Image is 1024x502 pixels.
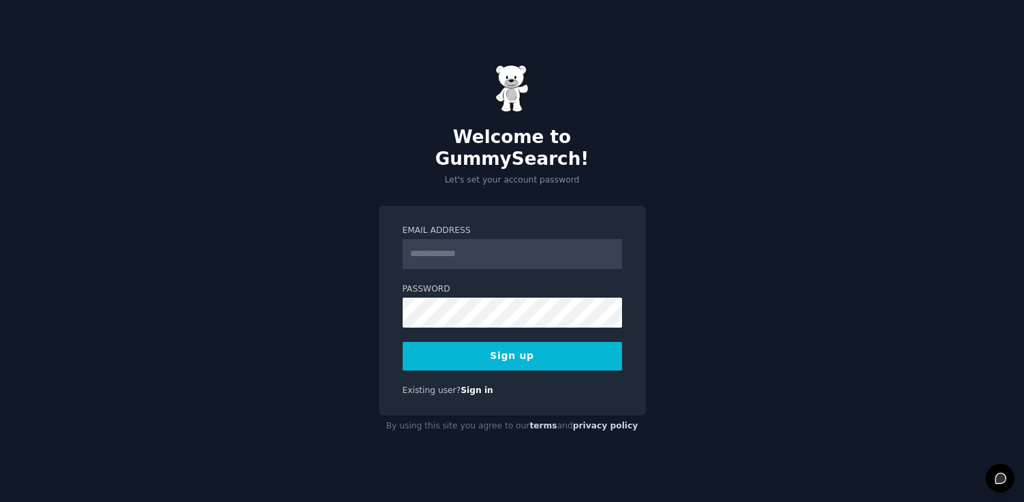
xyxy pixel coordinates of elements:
label: Password [403,283,622,296]
a: terms [529,421,557,430]
img: Gummy Bear [495,65,529,112]
div: By using this site you agree to our and [379,415,646,437]
button: Sign up [403,342,622,371]
a: Sign in [461,386,493,395]
p: Let's set your account password [379,174,646,187]
h2: Welcome to GummySearch! [379,127,646,170]
a: privacy policy [573,421,638,430]
label: Email Address [403,225,622,237]
span: Existing user? [403,386,461,395]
